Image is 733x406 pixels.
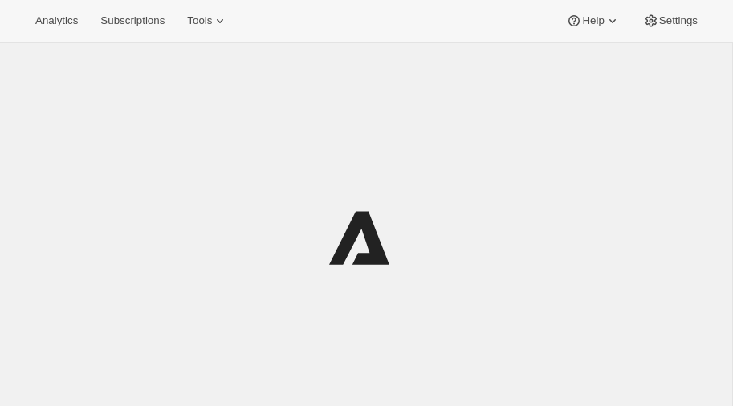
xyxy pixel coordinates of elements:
span: Subscriptions [100,14,165,27]
span: Settings [659,14,698,27]
button: Tools [177,10,238,32]
span: Tools [187,14,212,27]
span: Analytics [35,14,78,27]
span: Help [582,14,604,27]
button: Settings [633,10,707,32]
button: Help [556,10,629,32]
button: Analytics [26,10,88,32]
button: Subscriptions [91,10,174,32]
